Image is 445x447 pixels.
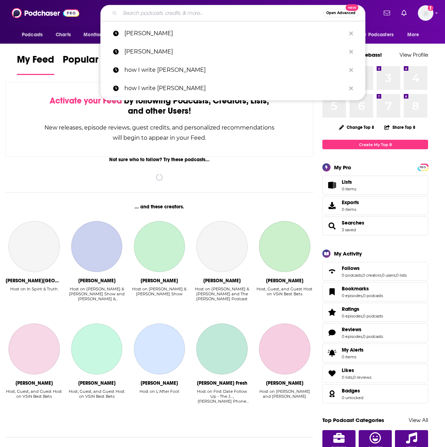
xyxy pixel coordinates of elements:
[342,285,383,292] a: Bookmarks
[71,323,123,375] a: Femi Abebefe
[409,417,428,423] a: View All
[100,79,365,97] a: how I write [PERSON_NAME]
[325,201,339,210] span: Exports
[325,287,339,297] a: Bookmarks
[335,123,378,132] button: Change Top 8
[100,24,365,43] a: [PERSON_NAME]
[342,273,362,278] a: 0 podcasts
[325,180,339,190] span: Lists
[10,287,58,291] div: Host on In Spirit & Truth
[418,5,433,21] button: Show profile menu
[363,314,383,319] a: 0 podcasts
[63,53,123,70] span: Popular Feed
[193,287,251,302] div: Host on Brandon Tierney & Sal Licata and The Tiki Barber Podcast
[63,53,123,75] a: Popular Feed
[419,164,427,170] a: PRO
[334,250,362,257] div: My Activity
[124,79,346,97] p: how I write david perrell
[322,323,428,342] span: Reviews
[256,389,313,404] div: Host on Carmen and Jurko
[120,7,323,19] input: Search podcasts, credits, & more...
[100,61,365,79] a: how I write [PERSON_NAME]
[322,303,428,322] span: Ratings
[398,7,409,19] a: Show notifications dropdown
[22,30,43,40] span: Podcasts
[346,4,358,11] span: New
[71,221,123,272] a: Dan Bernstein
[6,157,313,163] div: Not sure who to follow? Try these podcasts...
[325,369,339,378] a: Likes
[12,6,79,20] img: Podchaser - Follow, Share and Rate Podcasts
[395,273,396,278] span: ,
[17,53,54,75] a: My Feed
[322,140,428,149] a: Create My Top 8
[140,389,179,404] div: Host on L'After Foot
[17,53,54,70] span: My Feed
[362,334,363,339] span: ,
[362,314,363,319] span: ,
[100,43,365,61] a: [PERSON_NAME]
[326,11,356,15] span: Open Advanced
[322,384,428,403] span: Badges
[342,395,363,400] a: 0 unlocked
[342,199,359,206] span: Exports
[342,227,356,232] a: 3 saved
[6,278,63,284] div: J.D. Farag
[381,273,382,278] span: ,
[323,9,359,17] button: Open AdvancedNew
[352,375,353,380] span: ,
[68,389,125,399] div: Host, Guest, and Guest Host on VSiN Best Bets
[342,347,364,353] span: My Alerts
[134,323,185,375] a: Daniel Riolo
[6,204,313,210] div: ... and these creators.
[419,165,427,170] span: PRO
[342,207,359,212] span: 0 items
[325,266,339,276] a: Follows
[68,287,125,301] div: Host on [PERSON_NAME] & [PERSON_NAME] Show and [PERSON_NAME] & [PERSON_NAME] Show
[322,364,428,383] span: Likes
[342,367,371,373] a: Likes
[322,262,428,281] span: Follows
[381,7,393,19] a: Show notifications dropdown
[78,278,116,284] div: Dan Bernstein
[51,28,75,42] a: Charts
[325,328,339,338] a: Reviews
[196,221,248,272] a: Tiki Barber
[56,30,71,40] span: Charts
[342,220,364,226] a: Searches
[360,30,394,40] span: For Podcasters
[140,389,179,394] div: Host on L'After Foot
[322,344,428,363] a: My Alerts
[342,388,360,394] span: Badges
[342,179,356,185] span: Lists
[124,61,346,79] p: how I write dave perell
[100,5,365,21] div: Search podcasts, credits, & more...
[266,278,303,284] div: Wes Reynolds
[256,287,313,296] div: Host, Guest, and Guest Host on VSiN Best Bets
[6,389,63,404] div: Host, Guest, and Guest Host on VSiN Best Bets
[342,314,362,319] a: 0 episodes
[84,30,109,40] span: Monitoring
[193,389,251,404] div: Host on First Date Follow Up - The J…, [PERSON_NAME] Phone Pranks from The …, War of the Roses - ...
[355,28,404,42] button: open menu
[400,51,428,58] a: View Profile
[124,24,346,43] p: david perell
[325,348,339,358] span: My Alerts
[196,323,248,375] a: Jubal Fresh
[134,221,185,272] a: Marshall Harris
[124,43,346,61] p: dave perell
[322,176,428,195] a: Lists
[68,389,125,404] div: Host, Guest, and Guest Host on VSiN Best Bets
[131,287,188,296] div: Host on [PERSON_NAME] & [PERSON_NAME] Show
[41,96,278,116] div: by following Podcasts, Creators, Lists, and other Users!
[41,122,278,143] div: New releases, episode reviews, guest credits, and personalized recommendations will begin to appe...
[8,323,60,375] a: Dave Ross
[363,273,381,278] a: 0 creators
[342,326,383,333] a: Reviews
[342,179,352,185] span: Lists
[10,287,58,302] div: Host on In Spirit & Truth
